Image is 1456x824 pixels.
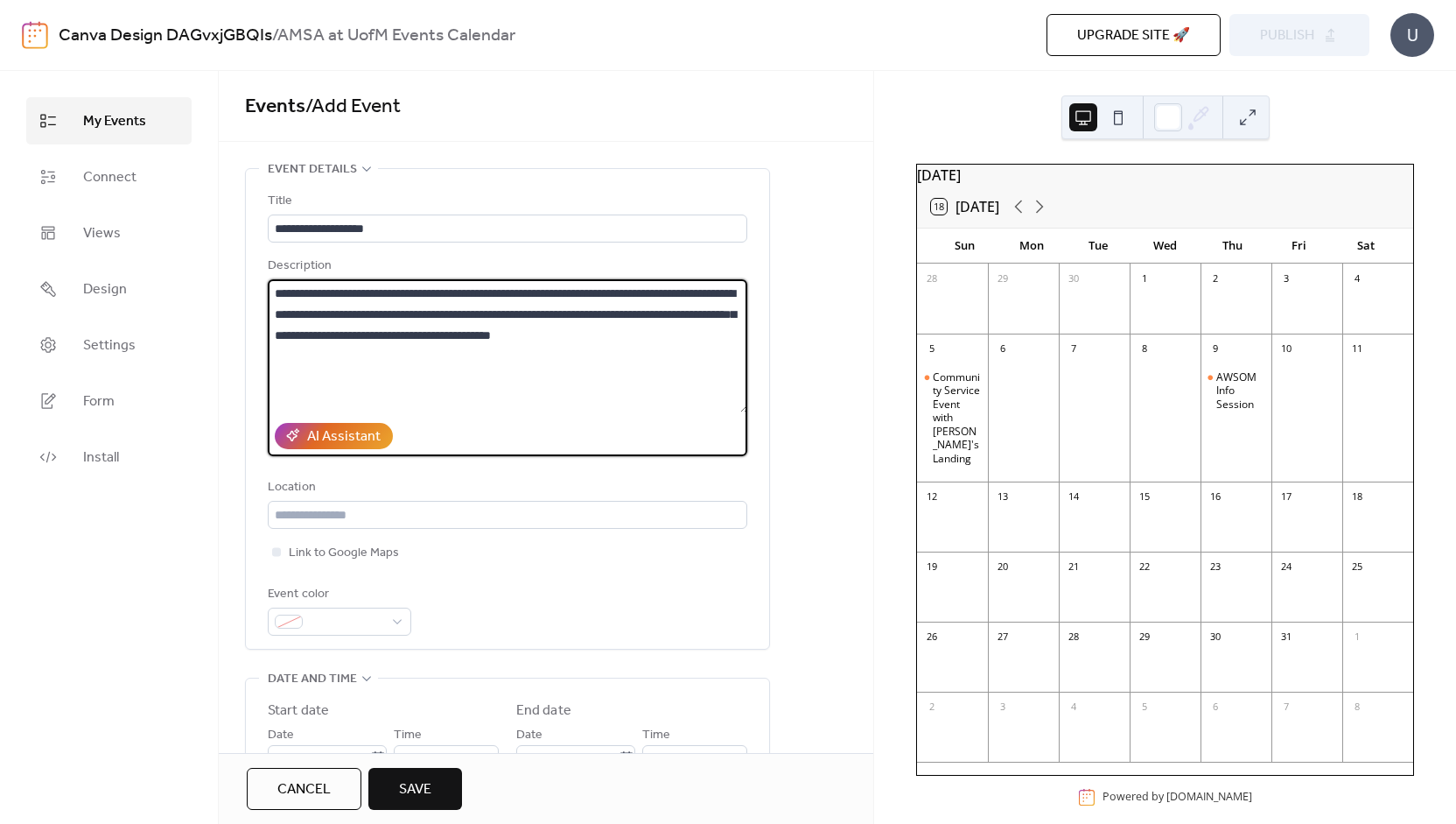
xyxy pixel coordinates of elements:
div: U [1390,13,1434,57]
div: 14 [1064,488,1083,507]
div: 20 [993,558,1012,577]
div: AWSOM Info Session [1216,370,1264,412]
div: 7 [1064,340,1083,359]
div: 6 [993,340,1012,359]
a: Events [245,88,305,126]
div: 30 [1206,628,1225,647]
div: 2 [922,698,941,717]
div: 29 [993,270,1012,289]
button: Upgrade site 🚀 [1046,14,1221,56]
span: Link to Google Maps [289,543,399,564]
div: 22 [1135,558,1154,577]
div: 23 [1206,558,1225,577]
div: 5 [922,340,941,359]
div: AWSOM Info Session [1200,370,1271,412]
div: 29 [1135,628,1154,647]
div: 31 [1277,628,1296,647]
div: 17 [1277,488,1296,507]
button: 18[DATE] [925,194,1005,219]
div: [DATE] [917,165,1413,186]
div: 3 [1277,270,1296,289]
div: 5 [1135,698,1154,717]
span: Date [268,725,294,746]
div: Sun [931,229,997,264]
div: Wed [1132,229,1199,264]
div: 4 [1064,698,1083,717]
div: 1 [1347,628,1367,647]
span: Views [83,223,121,244]
div: 27 [993,628,1012,647]
div: 28 [1064,628,1083,647]
span: Install [83,447,119,468]
button: Cancel [247,768,361,810]
div: 19 [922,558,941,577]
div: Powered by [1102,790,1252,805]
span: Save [399,779,431,800]
a: Settings [26,321,192,369]
span: Time [642,725,670,746]
div: 1 [1135,270,1154,289]
div: 28 [922,270,941,289]
span: My Events [83,111,146,132]
div: 16 [1206,488,1225,507]
div: Community Service Event with [PERSON_NAME]'s Landing [933,370,981,466]
a: Install [26,433,192,481]
div: 6 [1206,698,1225,717]
div: 9 [1206,340,1225,359]
div: AI Assistant [307,426,381,447]
div: 2 [1206,270,1225,289]
div: End date [516,701,571,722]
span: Time [394,725,422,746]
div: Sat [1333,229,1399,264]
div: 4 [1347,270,1367,289]
div: 18 [1347,488,1367,507]
div: Start date [268,701,329,722]
a: [DOMAIN_NAME] [1166,790,1252,805]
div: Description [268,256,744,277]
button: Save [368,768,462,810]
span: Date [516,725,542,746]
span: Upgrade site 🚀 [1077,25,1190,46]
div: Title [268,191,744,212]
div: 8 [1135,340,1154,359]
div: 8 [1347,698,1367,717]
img: logo [22,21,48,49]
a: Form [26,377,192,425]
div: Fri [1265,229,1332,264]
a: Connect [26,153,192,201]
div: 30 [1064,270,1083,289]
a: Canva Design DAGvxjGBQIs [59,19,272,53]
div: 15 [1135,488,1154,507]
div: 12 [922,488,941,507]
a: Views [26,209,192,257]
span: Design [83,279,127,300]
div: Event color [268,584,408,605]
div: Community Service Event with Leuk's Landing [917,370,988,466]
div: 11 [1347,340,1367,359]
div: 10 [1277,340,1296,359]
div: 7 [1277,698,1296,717]
span: / Add Event [305,88,401,126]
div: Mon [998,229,1065,264]
div: 25 [1347,558,1367,577]
span: Settings [83,335,136,356]
div: 13 [993,488,1012,507]
div: 3 [993,698,1012,717]
a: My Events [26,97,192,144]
button: AI Assistant [275,423,393,449]
div: 26 [922,628,941,647]
b: / [272,19,277,53]
span: Event details [268,159,357,180]
div: 21 [1064,558,1083,577]
div: Tue [1065,229,1131,264]
div: Location [268,477,744,498]
span: Cancel [277,779,331,800]
a: Design [26,265,192,313]
span: Form [83,391,115,412]
div: Thu [1199,229,1265,264]
b: AMSA at UofM Events Calendar [277,19,515,53]
div: 24 [1277,558,1296,577]
span: Date and time [268,669,357,690]
span: Connect [83,167,136,188]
